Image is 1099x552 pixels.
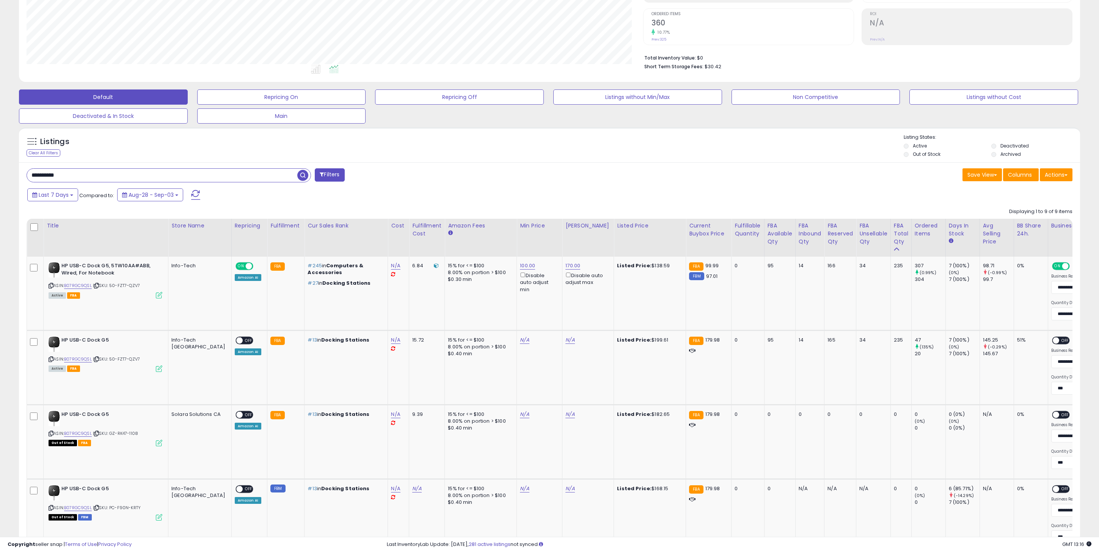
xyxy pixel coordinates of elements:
[655,30,670,35] small: 10.77%
[768,485,790,492] div: 0
[8,541,132,548] div: seller snap | |
[448,222,513,230] div: Amazon Fees
[652,12,854,16] span: Ordered Items
[391,411,400,418] a: N/A
[768,262,790,269] div: 95
[870,37,885,42] small: Prev: N/A
[243,337,255,344] span: OFF
[652,37,666,42] small: Prev: 325
[1017,262,1042,269] div: 0%
[565,485,575,492] a: N/A
[915,411,945,418] div: 0
[448,411,511,418] div: 15% for <= $100
[705,336,720,343] span: 179.98
[19,108,188,124] button: Deactivated & In Stock
[321,336,369,343] span: Docking Stations
[448,230,452,237] small: Amazon Fees.
[915,418,925,424] small: (0%)
[308,336,317,343] span: #13
[412,222,441,238] div: Fulfillment Cost
[565,262,580,270] a: 170.00
[735,411,758,418] div: 0
[949,276,980,283] div: 7 (100%)
[252,263,264,270] span: OFF
[949,337,980,343] div: 7 (100%)
[49,365,66,372] span: All listings currently available for purchase on Amazon
[27,188,78,201] button: Last 7 Days
[171,485,226,499] div: Info-Tech [GEOGRAPHIC_DATA]
[915,262,945,269] div: 307
[915,499,945,506] div: 0
[49,337,162,371] div: ASIN:
[520,336,529,344] a: N/A
[61,485,154,494] b: HP USB-C Dock G5
[617,262,680,269] div: $138.59
[859,262,885,269] div: 34
[78,440,91,446] span: FBA
[308,485,382,492] p: in
[768,411,790,418] div: 0
[859,485,885,492] div: N/A
[270,337,284,345] small: FBA
[93,356,140,362] span: | SKU: 50-FZT7-QZV7
[565,271,608,286] div: Disable auto adjust max
[915,276,945,283] div: 304
[949,499,980,506] div: 7 (100%)
[949,418,959,424] small: (0%)
[870,12,1072,16] span: ROI
[949,485,980,492] div: 6 (85.71%)
[909,89,1078,105] button: Listings without Cost
[412,411,439,418] div: 9.39
[448,269,511,276] div: 8.00% on portion > $100
[689,272,704,280] small: FBM
[962,168,1002,181] button: Save View
[644,53,1067,62] li: $0
[49,485,162,520] div: ASIN:
[391,222,406,230] div: Cost
[171,337,226,350] div: Info-Tech [GEOGRAPHIC_DATA]
[49,411,60,426] img: 21o-6OspjoL._SL40_.jpg
[689,337,703,345] small: FBA
[49,485,60,500] img: 21o-6OspjoL._SL40_.jpg
[19,89,188,105] button: Default
[39,191,69,199] span: Last 7 Days
[904,134,1080,141] p: Listing States:
[689,222,728,238] div: Current Buybox Price
[1000,151,1021,157] label: Archived
[983,337,1014,343] div: 145.25
[799,262,819,269] div: 14
[859,222,887,246] div: FBA Unsellable Qty
[617,337,680,343] div: $199.61
[1062,541,1091,548] span: 2025-09-11 13:16 GMT
[520,222,559,230] div: Min Price
[799,485,819,492] div: N/A
[520,262,535,270] a: 100.00
[67,292,80,299] span: FBA
[308,485,317,492] span: #13
[93,505,141,511] span: | SKU: PC-F90N-KRTY
[308,337,382,343] p: in
[705,63,721,70] span: $30.42
[47,222,165,230] div: Title
[859,411,885,418] div: 0
[1009,208,1072,215] div: Displaying 1 to 9 of 9 items
[98,541,132,548] a: Privacy Policy
[65,541,97,548] a: Terms of Use
[93,430,138,436] span: | SKU: GZ-RK47-1108
[387,541,1091,548] div: Last InventoryLab Update: [DATE], not synced.
[171,262,226,269] div: Info-Tech
[1068,263,1080,270] span: OFF
[553,89,722,105] button: Listings without Min/Max
[391,336,400,344] a: N/A
[64,356,92,362] a: B07RGC9QSL
[1040,168,1072,181] button: Actions
[40,136,69,147] h5: Listings
[27,149,60,157] div: Clear All Filters
[617,485,652,492] b: Listed Price:
[197,89,366,105] button: Repricing On
[705,262,719,269] span: 99.99
[1000,143,1029,149] label: Deactivated
[799,222,821,246] div: FBA inbound Qty
[391,485,400,492] a: N/A
[270,262,284,271] small: FBA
